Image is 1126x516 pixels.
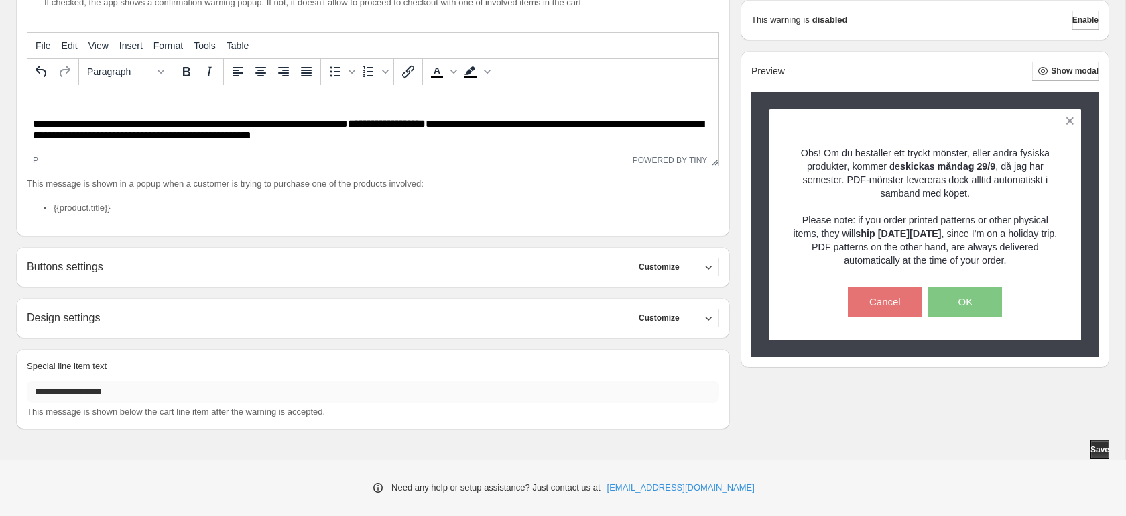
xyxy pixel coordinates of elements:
[1032,62,1099,81] button: Show modal
[792,213,1058,267] p: Please note: if you order printed patterns or other physical items, they will , since I'm on a ho...
[928,287,1002,317] button: OK
[426,60,459,83] div: Text color
[848,287,922,317] button: Cancel
[30,60,53,83] button: Undo
[707,154,718,166] div: Resize
[175,60,198,83] button: Bold
[639,313,680,323] span: Customize
[633,156,708,165] a: Powered by Tiny
[459,60,493,83] div: Background color
[1072,11,1099,30] button: Enable
[33,156,38,165] div: p
[1090,444,1109,455] span: Save
[900,161,995,172] strong: skickas måndag 29/9
[62,40,78,51] span: Edit
[27,311,100,324] h2: Design settings
[27,177,719,191] p: This message is shown in a popup when a customer is trying to purchase one of the products involved:
[227,40,249,51] span: Table
[792,146,1058,200] p: Obs! Om du beställer ett tryckt mönster, eller andra fysiska produkter, kommer de , då jag har se...
[88,40,109,51] span: View
[53,60,76,83] button: Redo
[249,60,272,83] button: Align center
[272,60,295,83] button: Align right
[397,60,420,83] button: Insert/edit link
[357,60,391,83] div: Numbered list
[27,260,103,273] h2: Buttons settings
[639,262,680,272] span: Customize
[855,228,941,239] strong: ship [DATE][DATE]
[639,309,719,327] button: Customize
[87,66,153,77] span: Paragraph
[295,60,318,83] button: Justify
[227,60,249,83] button: Align left
[751,13,810,27] p: This warning is
[1051,66,1099,76] span: Show modal
[27,407,325,417] span: This message is shown below the cart line item after the warning is accepted.
[324,60,357,83] div: Bullet list
[1090,440,1109,459] button: Save
[27,361,107,371] span: Special line item text
[198,60,221,83] button: Italic
[751,66,785,77] h2: Preview
[153,40,183,51] span: Format
[82,60,169,83] button: Formats
[812,13,848,27] strong: disabled
[119,40,143,51] span: Insert
[54,201,719,215] li: {{product.title}}
[27,85,718,154] iframe: Rich Text Area
[607,481,755,495] a: [EMAIL_ADDRESS][DOMAIN_NAME]
[194,40,216,51] span: Tools
[36,40,51,51] span: File
[1072,15,1099,25] span: Enable
[639,258,719,276] button: Customize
